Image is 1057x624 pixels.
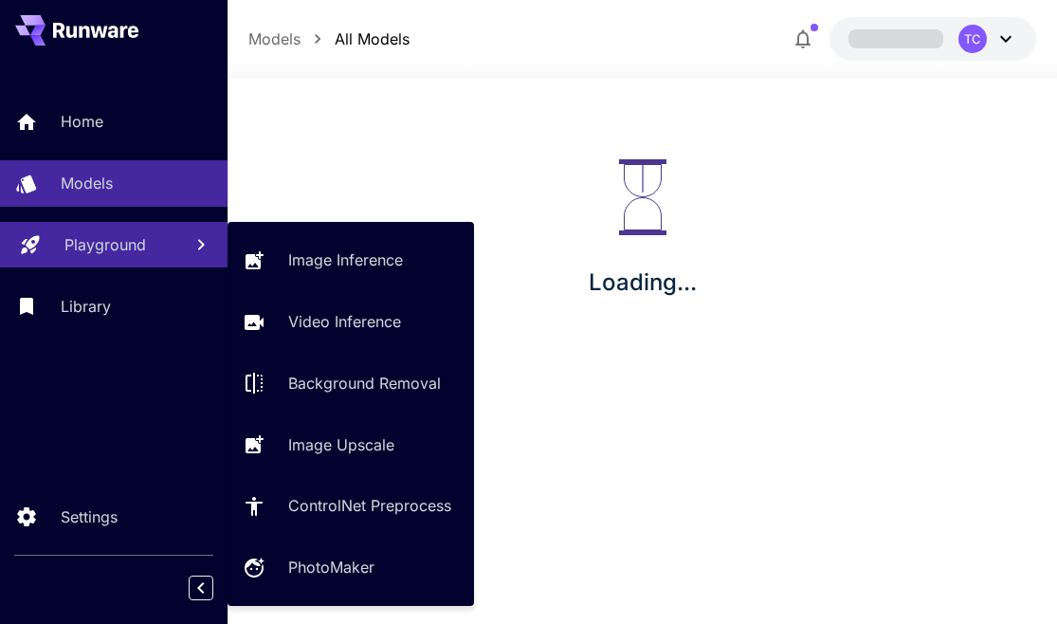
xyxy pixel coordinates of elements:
[61,172,113,194] p: Models
[203,571,228,605] div: Collapse sidebar
[288,248,403,271] p: Image Inference
[288,494,451,517] p: ControlNet Preprocess
[228,483,474,529] a: ControlNet Preprocess
[228,421,474,468] a: Image Upscale
[248,28,410,50] nav: breadcrumb
[248,28,301,50] p: Models
[228,544,474,591] a: PhotoMaker
[589,266,697,300] p: Loading...
[288,310,401,333] p: Video Inference
[335,28,410,50] p: All Models
[64,233,146,256] p: Playground
[288,372,441,395] p: Background Removal
[288,556,374,578] p: PhotoMaker
[61,295,111,318] p: Library
[288,433,394,456] p: Image Upscale
[61,505,118,528] p: Settings
[228,299,474,345] a: Video Inference
[958,25,987,53] div: TC
[189,576,213,600] button: Collapse sidebar
[61,110,103,133] p: Home
[228,237,474,284] a: Image Inference
[228,360,474,407] a: Background Removal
